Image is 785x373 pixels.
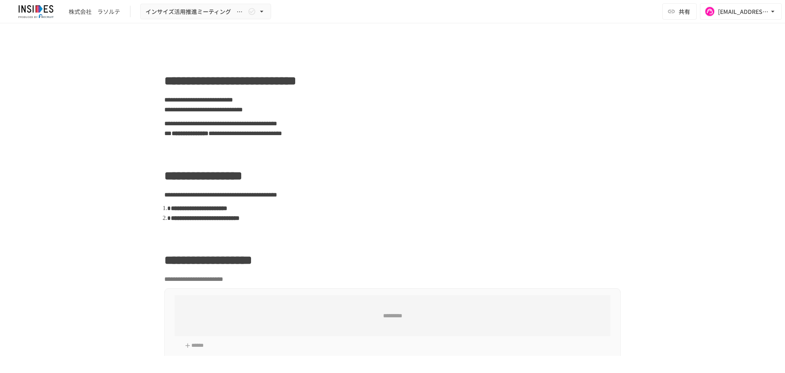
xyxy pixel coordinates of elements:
button: 共有 [662,3,697,20]
span: インサイズ活用推進ミーティング ～1回目～ [146,7,246,17]
div: 株式会社 ラソルテ [69,7,120,16]
img: JmGSPSkPjKwBq77AtHmwC7bJguQHJlCRQfAXtnx4WuV [10,5,62,18]
div: [EMAIL_ADDRESS][DOMAIN_NAME] [718,7,769,17]
button: インサイズ活用推進ミーティング ～1回目～ [140,4,271,20]
span: 共有 [679,7,690,16]
button: [EMAIL_ADDRESS][DOMAIN_NAME] [700,3,782,20]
